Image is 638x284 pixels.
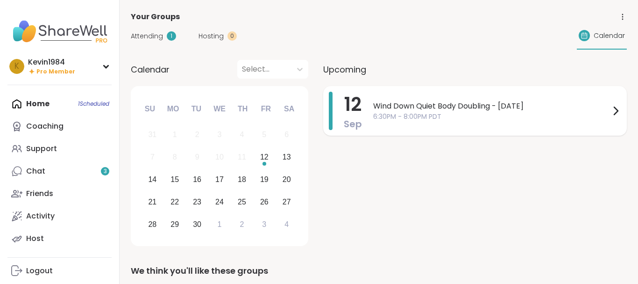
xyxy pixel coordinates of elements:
span: K [14,60,19,73]
a: Host [7,227,112,250]
div: 2 [240,218,244,231]
div: Choose Tuesday, September 30th, 2025 [187,214,207,234]
span: Wind Down Quiet Body Doubling - [DATE] [373,101,610,112]
div: 23 [193,196,201,208]
span: Pro Member [36,68,75,76]
div: Not available Sunday, August 31st, 2025 [142,125,163,145]
div: 25 [238,196,246,208]
div: 7 [150,151,155,163]
a: Activity [7,205,112,227]
div: Kevin1984 [28,57,75,67]
div: 19 [260,173,269,186]
div: Su [140,99,160,119]
div: 2 [195,128,199,141]
div: Tu [186,99,206,119]
div: 27 [283,196,291,208]
div: Not available Thursday, September 11th, 2025 [232,147,252,167]
div: Choose Saturday, September 13th, 2025 [276,147,297,167]
img: ShareWell Nav Logo [7,15,112,48]
div: 16 [193,173,201,186]
div: 1 [218,218,222,231]
div: Choose Thursday, September 25th, 2025 [232,192,252,212]
div: Chat [26,166,45,176]
a: Chat3 [7,160,112,182]
span: Sep [344,117,362,131]
div: 17 [215,173,224,186]
div: Th [233,99,253,119]
div: Not available Sunday, September 7th, 2025 [142,147,163,167]
div: Choose Monday, September 29th, 2025 [165,214,185,234]
span: Hosting [198,31,224,41]
span: Calendar [131,63,170,76]
div: Fr [255,99,276,119]
div: Choose Friday, October 3rd, 2025 [254,214,274,234]
div: Not available Thursday, September 4th, 2025 [232,125,252,145]
div: Not available Monday, September 1st, 2025 [165,125,185,145]
div: 11 [238,151,246,163]
div: month 2025-09 [141,124,298,235]
span: Your Groups [131,11,180,22]
div: Not available Friday, September 5th, 2025 [254,125,274,145]
div: 15 [170,173,179,186]
div: 26 [260,196,269,208]
div: Choose Friday, September 19th, 2025 [254,170,274,190]
span: Attending [131,31,163,41]
div: 22 [170,196,179,208]
div: Sa [279,99,299,119]
div: Choose Sunday, September 21st, 2025 [142,192,163,212]
div: Support [26,144,57,154]
span: 6:30PM - 8:00PM PDT [373,112,610,122]
div: Choose Saturday, September 20th, 2025 [276,170,297,190]
div: Choose Tuesday, September 23rd, 2025 [187,192,207,212]
div: Logout [26,266,53,276]
div: Choose Thursday, October 2nd, 2025 [232,214,252,234]
div: We [209,99,230,119]
div: Choose Sunday, September 28th, 2025 [142,214,163,234]
div: Not available Monday, September 8th, 2025 [165,147,185,167]
div: Not available Tuesday, September 9th, 2025 [187,147,207,167]
div: 0 [227,31,237,41]
span: Upcoming [323,63,366,76]
div: Choose Tuesday, September 16th, 2025 [187,170,207,190]
div: Choose Wednesday, September 24th, 2025 [210,192,230,212]
div: 28 [148,218,156,231]
div: Coaching [26,121,64,131]
div: 5 [262,128,266,141]
div: 18 [238,173,246,186]
div: Not available Wednesday, September 10th, 2025 [210,147,230,167]
span: 3 [104,167,107,175]
a: Coaching [7,115,112,138]
div: Not available Wednesday, September 3rd, 2025 [210,125,230,145]
div: 29 [170,218,179,231]
a: Friends [7,182,112,205]
span: 12 [344,91,362,117]
div: Host [26,233,44,244]
div: Choose Friday, September 12th, 2025 [254,147,274,167]
div: Not available Saturday, September 6th, 2025 [276,125,297,145]
div: 9 [195,151,199,163]
div: Choose Sunday, September 14th, 2025 [142,170,163,190]
div: Mo [163,99,183,119]
div: 14 [148,173,156,186]
div: 3 [218,128,222,141]
div: 24 [215,196,224,208]
div: Choose Monday, September 15th, 2025 [165,170,185,190]
div: Choose Saturday, October 4th, 2025 [276,214,297,234]
div: We think you'll like these groups [131,264,627,277]
div: 8 [173,151,177,163]
div: 21 [148,196,156,208]
div: Choose Saturday, September 27th, 2025 [276,192,297,212]
div: Choose Friday, September 26th, 2025 [254,192,274,212]
div: Friends [26,189,53,199]
a: Support [7,138,112,160]
div: Choose Thursday, September 18th, 2025 [232,170,252,190]
div: 12 [260,151,269,163]
div: 1 [173,128,177,141]
div: Not available Tuesday, September 2nd, 2025 [187,125,207,145]
span: Calendar [594,31,625,41]
div: 6 [284,128,289,141]
div: 31 [148,128,156,141]
div: 30 [193,218,201,231]
div: 4 [284,218,289,231]
div: Choose Monday, September 22nd, 2025 [165,192,185,212]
